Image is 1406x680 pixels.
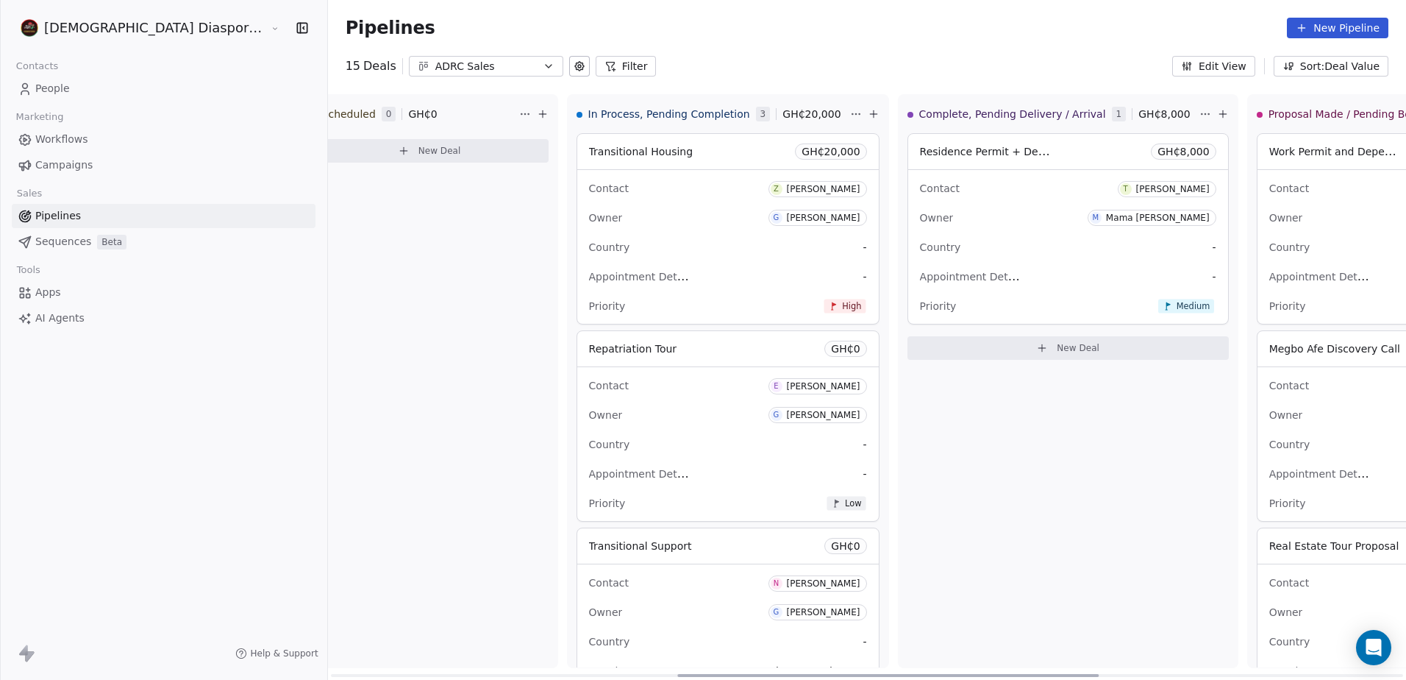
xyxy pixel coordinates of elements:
button: New Pipeline [1287,18,1388,38]
button: [DEMOGRAPHIC_DATA] Diaspora Resource Centre [18,15,260,40]
span: Priority [920,300,957,312]
div: Repatriation TourGH₵0ContactE[PERSON_NAME]OwnerG[PERSON_NAME]Country-Appointment Details-PriorityLow [577,330,879,522]
div: Scheduled0GH₵0 [310,95,516,133]
span: GH₵ 20,000 [782,107,841,121]
div: [PERSON_NAME] [787,607,860,617]
button: Sort: Deal Value [1274,56,1388,77]
span: Beta [97,235,126,249]
div: [PERSON_NAME] [787,578,860,589]
a: Apps [12,280,315,305]
span: Sales [10,183,49,205]
div: Residence Permit + Dependent Residency x2GH₵8,000ContactT[PERSON_NAME]OwnerMMama [PERSON_NAME]Cou... [907,133,1229,325]
span: In Process, Pending Completion [588,107,750,121]
span: - [863,437,867,452]
span: High [842,300,861,311]
span: 0 [382,107,396,121]
span: Owner [1269,212,1303,224]
span: Country [920,241,961,253]
span: GH₵ 8,000 [1157,144,1209,159]
div: Complete, Pending Delivery / Arrival1GH₵8,000 [907,95,1196,133]
div: In Process, Pending Completion3GH₵20,000 [577,95,847,133]
div: E [774,380,778,392]
div: Transitional HousingGH₵20,000ContactZ[PERSON_NAME]OwnerG[PERSON_NAME]Country-Appointment Details-... [577,133,879,325]
span: GH₵ 0 [831,539,860,553]
span: Apps [35,285,61,300]
span: Workflows [35,132,88,147]
div: G [774,409,779,421]
span: [DEMOGRAPHIC_DATA] Diaspora Resource Centre [44,18,267,38]
span: Country [589,636,630,648]
div: T [1124,183,1128,195]
span: Tools [10,259,46,281]
div: [PERSON_NAME] [787,213,860,223]
span: Owner [1269,606,1303,618]
span: Megbo Afe Discovery Call [1269,343,1400,355]
span: - [1213,269,1216,284]
span: Contact [589,183,629,194]
span: Transitional Support [589,540,692,552]
span: GH₵ 8,000 [1138,107,1190,121]
span: GH₵ 20,000 [802,144,860,159]
span: Repatriation Tour [589,343,677,355]
span: Country [589,439,630,450]
span: Complete, Pending Delivery / Arrival [919,107,1106,121]
span: Help & Support [250,648,318,659]
span: Transitional Housing [589,146,693,157]
span: Owner [589,212,623,224]
a: People [12,77,315,101]
a: SequencesBeta [12,230,315,254]
span: Owner [589,606,623,618]
span: Medium [1177,300,1210,311]
span: Appointment Details [1269,467,1375,481]
span: Owner [920,212,954,224]
span: Contact [589,380,629,392]
a: Help & Support [235,648,318,659]
div: [PERSON_NAME] [787,410,860,420]
div: [PERSON_NAME] [1136,184,1210,194]
div: G [774,212,779,224]
a: Workflows [12,127,315,152]
div: 15 [346,57,396,75]
button: New Deal [907,336,1229,360]
span: GH₵ 0 [408,107,437,121]
span: Contact [1269,380,1309,392]
span: Sequences [35,234,91,249]
span: Country [1269,241,1310,253]
span: Priority [1269,497,1306,509]
button: New Deal [310,139,549,163]
span: Marketing [10,106,70,128]
span: Country [589,241,630,253]
a: AI Agents [12,306,315,330]
span: 3 [756,107,771,121]
a: Campaigns [12,153,315,177]
span: Priority [1269,300,1306,312]
span: Contact [1269,577,1309,589]
span: Country [1269,439,1310,450]
span: Contact [589,577,629,589]
span: Appointment Details [589,269,695,283]
div: N [774,578,779,589]
span: Pipelines [346,18,435,38]
button: Edit View [1172,56,1255,77]
span: 1 [1112,107,1127,121]
div: [PERSON_NAME] [787,184,860,194]
div: M [1093,212,1099,224]
span: - [1213,240,1216,255]
span: Real Estate Tour Proposal [1269,540,1399,552]
span: People [35,81,70,96]
div: ADRC Sales [435,59,537,74]
img: AFRICAN%20DIASPORA%20GRP.%20RES.%20CENT.%20LOGO%20-2%20PROFILE-02-02-1.png [21,19,38,37]
span: Deals [363,57,396,75]
button: Filter [596,56,657,77]
span: New Deal [1057,342,1099,354]
span: Appointment Details [589,467,695,481]
span: Owner [589,409,623,421]
span: Contact [920,183,960,194]
span: Contact [1269,183,1309,194]
span: AI Agents [35,311,85,326]
span: Residence Permit + Dependent Residency x2 [920,144,1153,158]
span: Appointment Details [1269,269,1375,283]
span: Pipelines [35,208,81,224]
div: [PERSON_NAME] [787,381,860,392]
span: Contacts [10,55,65,77]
